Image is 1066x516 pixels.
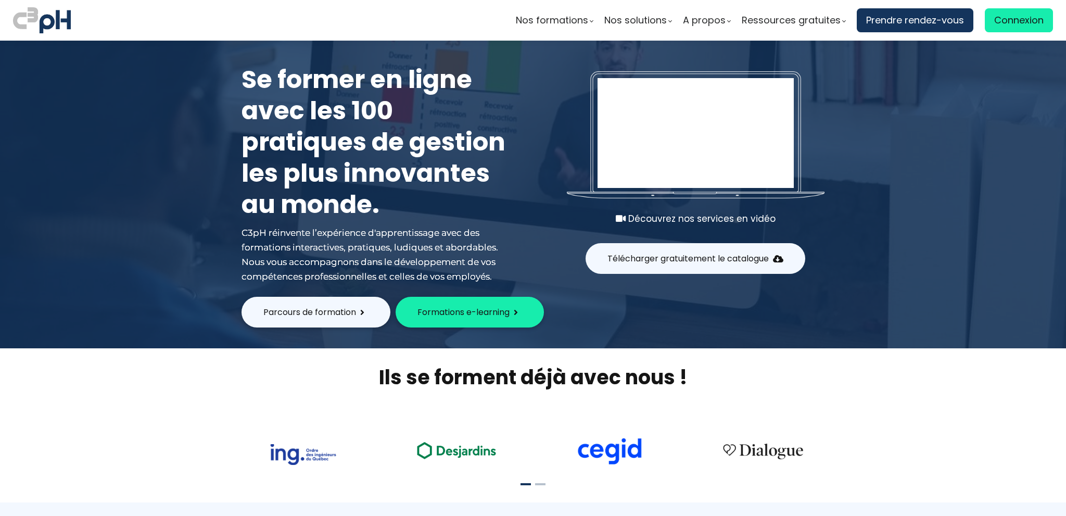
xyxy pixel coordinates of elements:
img: 4cbfeea6ce3138713587aabb8dcf64fe.png [716,437,810,465]
h1: Se former en ligne avec les 100 pratiques de gestion les plus innovantes au monde. [242,64,512,220]
img: logo C3PH [13,5,71,35]
a: Prendre rendez-vous [857,8,973,32]
button: Parcours de formation [242,297,390,328]
button: Formations e-learning [396,297,544,328]
h2: Ils se forment déjà avec nous ! [229,364,837,391]
span: Parcours de formation [263,306,356,319]
span: Connexion [994,12,1044,28]
a: Connexion [985,8,1053,32]
span: Prendre rendez-vous [866,12,964,28]
span: Télécharger gratuitement le catalogue [607,252,769,265]
div: Découvrez nos services en vidéo [567,211,824,226]
img: cdf238afa6e766054af0b3fe9d0794df.png [576,438,643,465]
span: Formations e-learning [417,306,510,319]
span: Ressources gratuites [742,12,841,28]
img: ea49a208ccc4d6e7deb170dc1c457f3b.png [410,436,503,464]
button: Télécharger gratuitement le catalogue [586,243,805,274]
div: C3pH réinvente l’expérience d'apprentissage avec des formations interactives, pratiques, ludiques... [242,225,512,284]
span: Nos solutions [604,12,667,28]
img: 73f878ca33ad2a469052bbe3fa4fd140.png [270,444,336,465]
span: Nos formations [516,12,588,28]
span: A propos [683,12,726,28]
